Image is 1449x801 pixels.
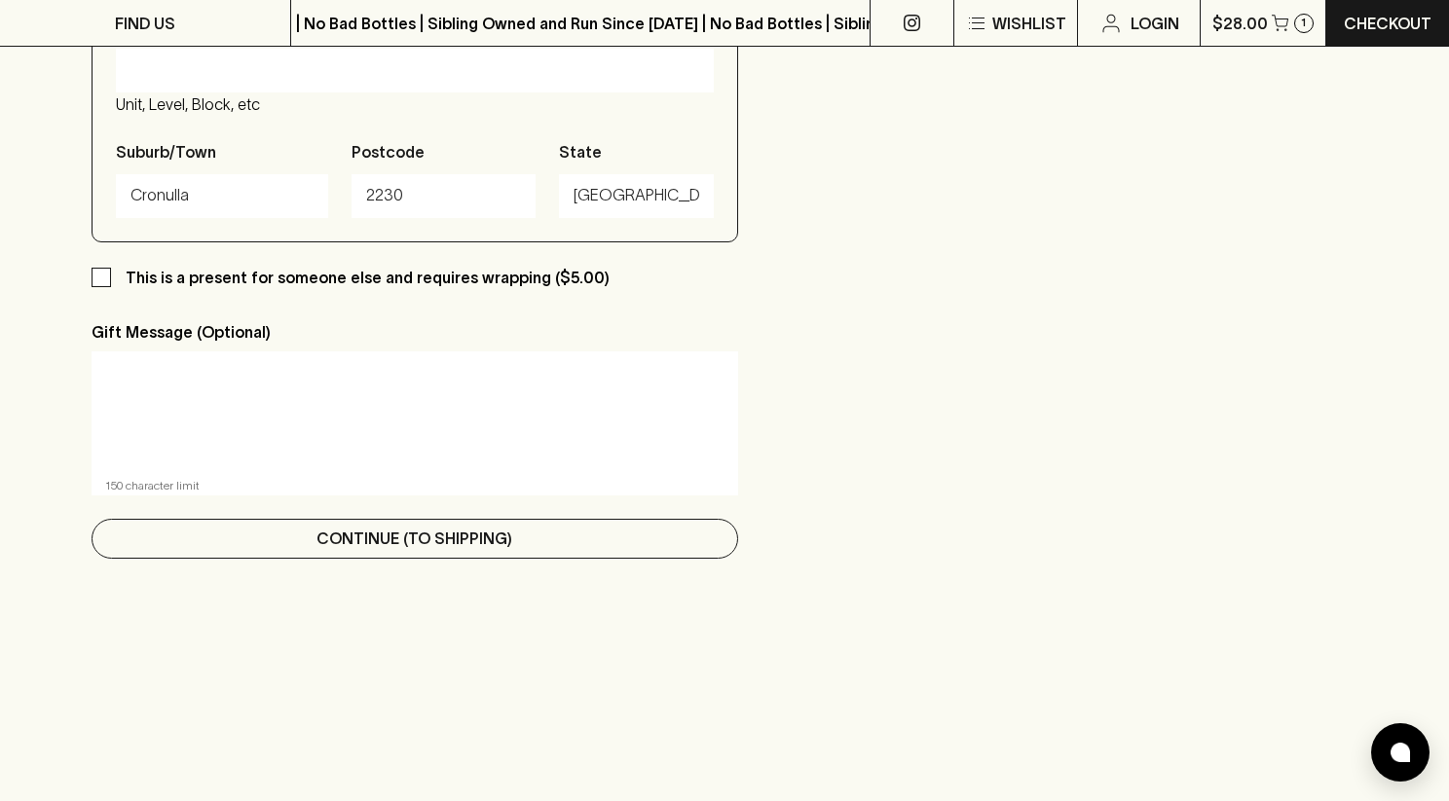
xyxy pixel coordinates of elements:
span: Unit, Level, Block, etc [116,95,260,113]
p: Postcode [352,140,425,164]
p: State [559,140,602,164]
p: 1 [1301,18,1306,28]
p: Login [1131,12,1179,35]
p: Gift Message (Optional) [92,320,738,344]
button: Continue (To Shipping) [92,519,738,559]
p: Wishlist [992,12,1066,35]
p: $28.00 [1212,12,1268,35]
p: This is a present for someone else and requires wrapping ($5.00) [126,266,610,289]
p: Suburb/Town [116,140,216,164]
p: Checkout [1344,12,1431,35]
p: 150 character limit [105,476,724,495]
p: Continue (To Shipping) [316,527,512,550]
img: bubble-icon [1391,743,1410,762]
p: FIND US [115,12,175,35]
